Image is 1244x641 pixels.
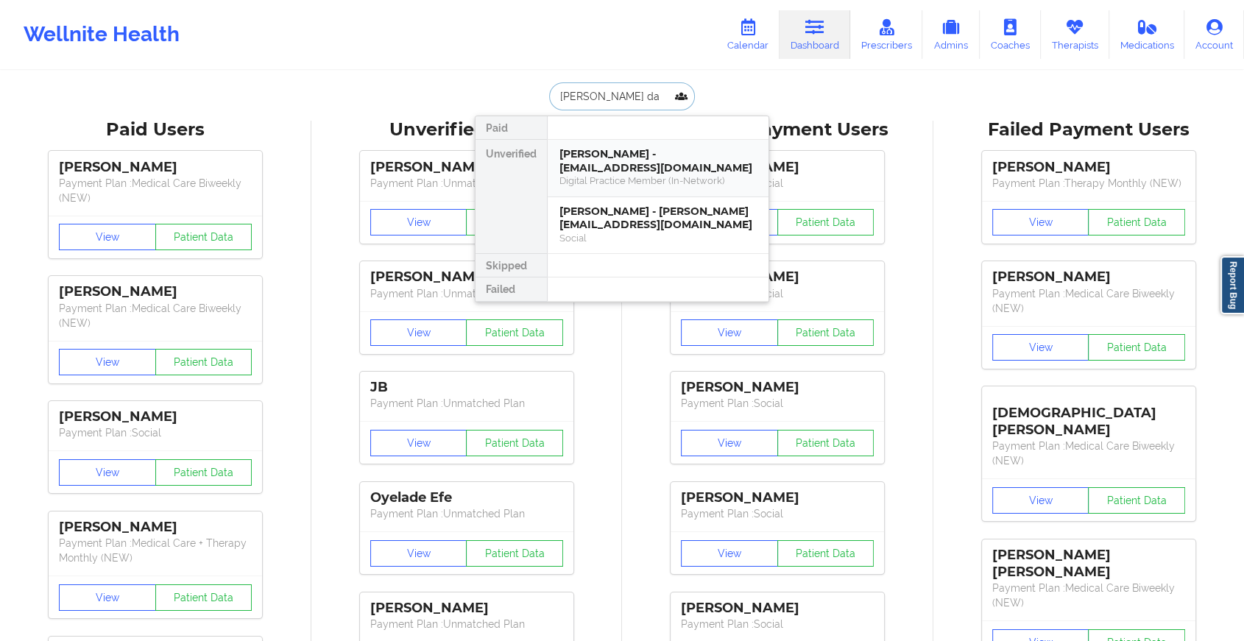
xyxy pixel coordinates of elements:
p: Payment Plan : Social [681,617,874,631]
p: Payment Plan : Medical Care + Therapy Monthly (NEW) [59,536,252,565]
button: View [992,334,1089,361]
a: Dashboard [780,10,850,59]
p: Payment Plan : Unmatched Plan [370,396,563,411]
div: [PERSON_NAME] [681,269,874,286]
button: Patient Data [1088,209,1185,235]
div: [PERSON_NAME] [370,269,563,286]
a: Coaches [980,10,1041,59]
div: [PERSON_NAME] [PERSON_NAME] [992,547,1185,581]
button: Patient Data [777,430,874,456]
div: [PERSON_NAME] [59,283,252,300]
button: View [681,430,778,456]
p: Payment Plan : Social [681,176,874,191]
button: View [681,540,778,567]
a: Prescribers [850,10,923,59]
div: [PERSON_NAME] [370,600,563,617]
button: Patient Data [777,540,874,567]
button: View [370,430,467,456]
div: [PERSON_NAME] [681,159,874,176]
button: Patient Data [1088,487,1185,514]
button: View [992,487,1089,514]
button: Patient Data [1088,334,1185,361]
p: Payment Plan : Social [681,286,874,301]
button: View [59,349,156,375]
button: View [59,584,156,611]
a: Account [1184,10,1244,59]
a: Medications [1109,10,1185,59]
p: Payment Plan : Medical Care Biweekly (NEW) [992,439,1185,468]
p: Payment Plan : Medical Care Biweekly (NEW) [992,286,1185,316]
button: Patient Data [466,430,563,456]
div: [PERSON_NAME] - [EMAIL_ADDRESS][DOMAIN_NAME] [559,147,757,174]
button: View [992,209,1089,235]
button: View [681,319,778,346]
p: Payment Plan : Therapy Monthly (NEW) [992,176,1185,191]
div: [PERSON_NAME] [59,519,252,536]
a: Report Bug [1220,256,1244,314]
div: [PERSON_NAME] [59,408,252,425]
div: Social [559,232,757,244]
div: Unverified Users [322,118,612,141]
div: [PERSON_NAME] [370,159,563,176]
button: View [370,319,467,346]
p: Payment Plan : Medical Care Biweekly (NEW) [59,176,252,205]
a: Calendar [716,10,780,59]
button: Patient Data [777,209,874,235]
a: Therapists [1041,10,1109,59]
div: JB [370,379,563,396]
div: Unverified [476,140,547,254]
div: Failed Payment Users [944,118,1234,141]
p: Payment Plan : Unmatched Plan [370,617,563,631]
button: Patient Data [777,319,874,346]
a: Admins [922,10,980,59]
div: Digital Practice Member (In-Network) [559,174,757,187]
p: Payment Plan : Social [681,396,874,411]
button: Patient Data [466,319,563,346]
button: View [370,540,467,567]
div: Paid [476,116,547,140]
div: Failed [476,277,547,301]
div: [PERSON_NAME] [992,269,1185,286]
div: Oyelade Efe [370,489,563,506]
div: [PERSON_NAME] [681,489,874,506]
p: Payment Plan : Unmatched Plan [370,506,563,521]
button: View [59,224,156,250]
div: Skipped [476,254,547,277]
button: Patient Data [155,349,252,375]
div: [PERSON_NAME] [681,379,874,396]
p: Payment Plan : Social [59,425,252,440]
div: [PERSON_NAME] [681,600,874,617]
div: Paid Users [10,118,301,141]
button: View [59,459,156,486]
button: Patient Data [155,584,252,611]
button: Patient Data [155,459,252,486]
div: [PERSON_NAME] - [PERSON_NAME][EMAIL_ADDRESS][DOMAIN_NAME] [559,205,757,232]
div: [DEMOGRAPHIC_DATA][PERSON_NAME] [992,394,1185,439]
p: Payment Plan : Unmatched Plan [370,286,563,301]
button: Patient Data [466,540,563,567]
button: Patient Data [466,209,563,235]
p: Payment Plan : Medical Care Biweekly (NEW) [992,581,1185,610]
button: View [370,209,467,235]
p: Payment Plan : Social [681,506,874,521]
p: Payment Plan : Medical Care Biweekly (NEW) [59,301,252,330]
button: Patient Data [155,224,252,250]
div: [PERSON_NAME] [992,159,1185,176]
div: Skipped Payment Users [632,118,923,141]
p: Payment Plan : Unmatched Plan [370,176,563,191]
div: [PERSON_NAME] [59,159,252,176]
